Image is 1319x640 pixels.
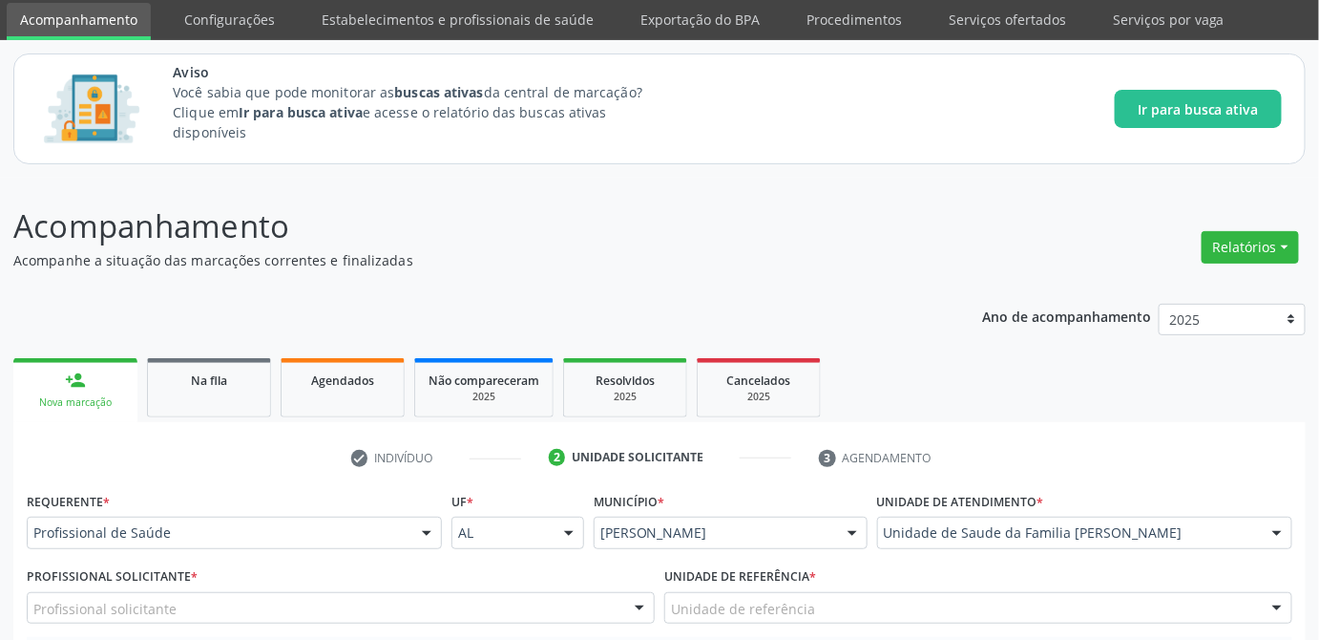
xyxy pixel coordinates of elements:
[884,523,1253,543] span: Unidade de Saude da Familia [PERSON_NAME]
[671,599,815,619] span: Unidade de referência
[429,390,539,404] div: 2025
[935,3,1079,36] a: Serviços ofertados
[1202,231,1299,264] button: Relatórios
[572,449,703,466] div: Unidade solicitante
[451,487,473,517] label: UF
[173,62,678,82] span: Aviso
[627,3,773,36] a: Exportação do BPA
[191,373,227,389] span: Na fila
[594,487,665,517] label: Município
[394,83,483,101] strong: buscas ativas
[27,563,198,592] label: Profissional Solicitante
[311,373,374,389] span: Agendados
[429,373,539,389] span: Não compareceram
[308,3,607,36] a: Estabelecimentos e profissionais de saúde
[664,563,816,592] label: Unidade de referência
[549,449,566,466] div: 2
[27,487,110,517] label: Requerente
[65,370,86,391] div: person_add
[577,390,673,404] div: 2025
[727,373,791,389] span: Cancelados
[171,3,288,36] a: Configurações
[458,523,544,543] span: AL
[33,523,403,543] span: Profissional de Saúde
[1115,90,1282,128] button: Ir para busca ativa
[600,523,828,543] span: [PERSON_NAME]
[13,203,918,250] p: Acompanhamento
[793,3,915,36] a: Procedimentos
[27,395,124,410] div: Nova marcação
[13,250,918,270] p: Acompanhe a situação das marcações correntes e finalizadas
[877,487,1044,517] label: Unidade de atendimento
[239,103,363,121] strong: Ir para busca ativa
[7,3,151,40] a: Acompanhamento
[596,373,655,389] span: Resolvidos
[983,304,1152,328] p: Ano de acompanhamento
[37,66,146,152] img: Imagem de CalloutCard
[33,599,177,619] span: Profissional solicitante
[1099,3,1238,36] a: Serviços por vaga
[711,390,806,404] div: 2025
[173,82,678,142] p: Você sabia que pode monitorar as da central de marcação? Clique em e acesse o relatório das busca...
[1138,99,1259,119] span: Ir para busca ativa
